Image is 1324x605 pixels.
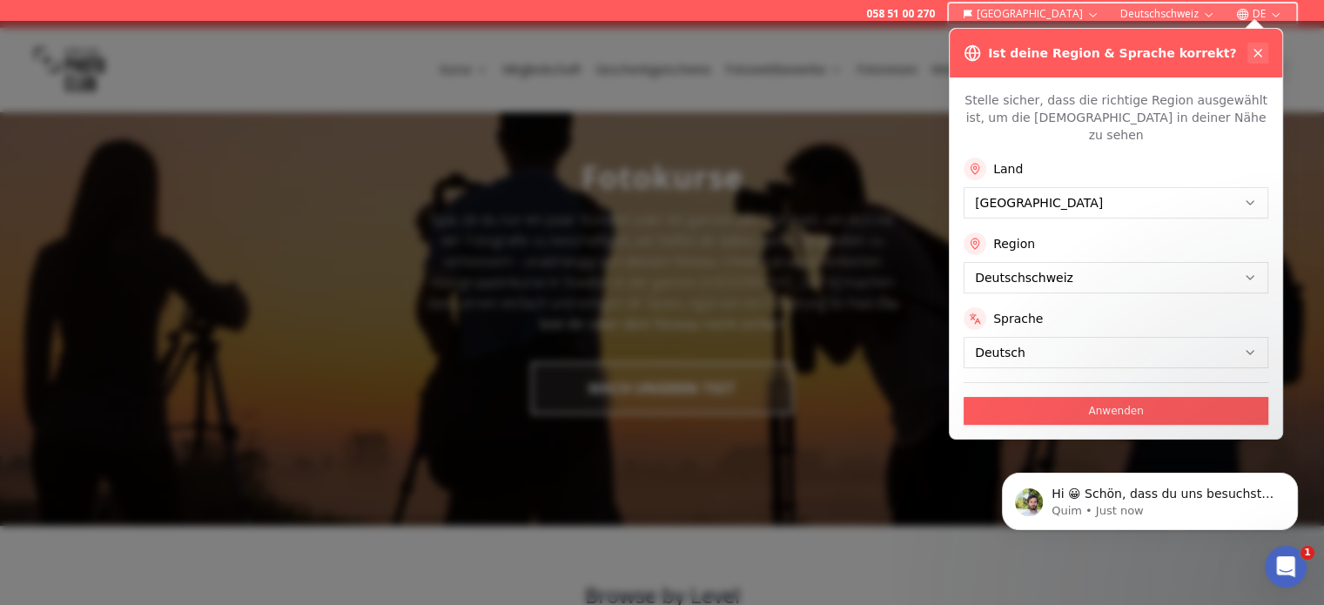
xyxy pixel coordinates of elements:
p: Stelle sicher, dass die richtige Region ausgewählt ist, um die [DEMOGRAPHIC_DATA] in deiner Nähe ... [964,91,1268,144]
a: 058 51 00 270 [866,7,935,21]
label: Region [993,235,1035,252]
label: Land [993,160,1023,178]
iframe: Intercom notifications message [976,436,1324,558]
button: DE [1229,3,1289,24]
button: Deutschschweiz [1113,3,1222,24]
label: Sprache [993,310,1043,327]
h3: Ist deine Region & Sprache korrekt? [988,44,1236,62]
button: [GEOGRAPHIC_DATA] [956,3,1106,24]
iframe: Intercom live chat [1265,546,1307,588]
span: 1 [1300,546,1314,560]
button: Anwenden [964,397,1268,425]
